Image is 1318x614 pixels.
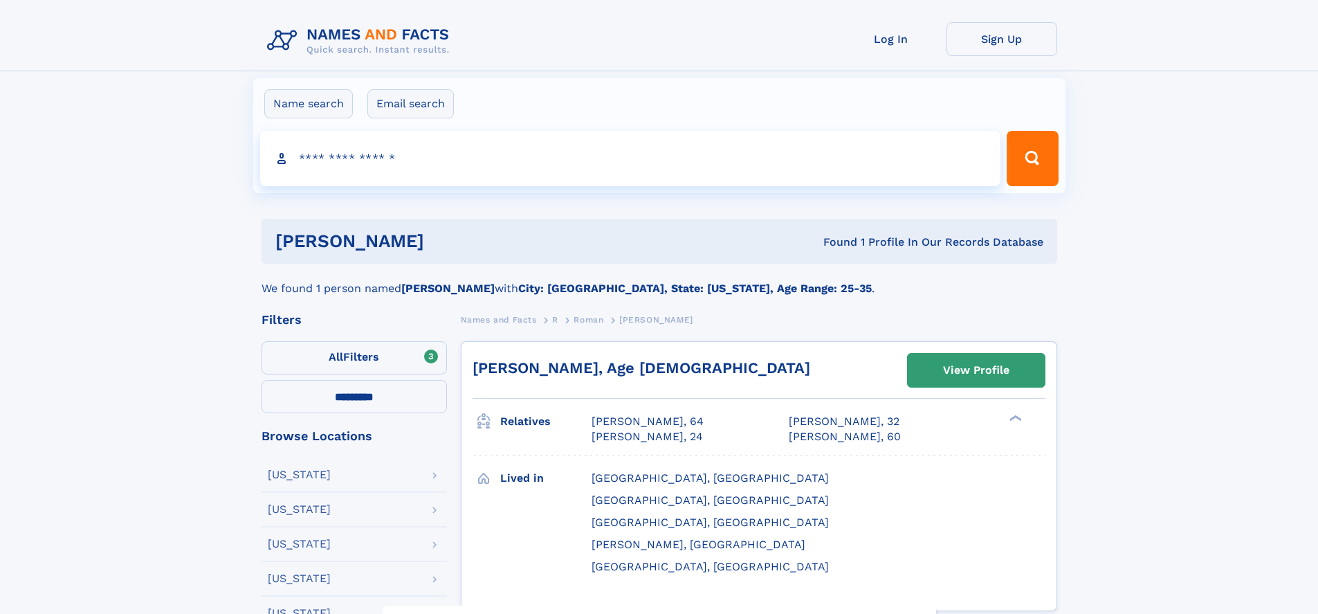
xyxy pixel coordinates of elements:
[592,414,704,429] a: [PERSON_NAME], 64
[943,354,1009,386] div: View Profile
[268,539,331,550] div: [US_STATE]
[262,430,447,442] div: Browse Locations
[268,469,331,480] div: [US_STATE]
[623,235,1043,250] div: Found 1 Profile In Our Records Database
[619,315,693,325] span: [PERSON_NAME]
[592,471,829,485] span: [GEOGRAPHIC_DATA], [GEOGRAPHIC_DATA]
[500,467,592,490] h3: Lived in
[518,282,872,295] b: City: [GEOGRAPHIC_DATA], State: [US_STATE], Age Range: 25-35
[367,89,454,118] label: Email search
[473,359,810,377] a: [PERSON_NAME], Age [DEMOGRAPHIC_DATA]
[262,22,461,60] img: Logo Names and Facts
[592,429,703,444] a: [PERSON_NAME], 24
[789,429,901,444] a: [PERSON_NAME], 60
[268,573,331,584] div: [US_STATE]
[1007,131,1058,186] button: Search Button
[260,131,1001,186] input: search input
[836,22,946,56] a: Log In
[946,22,1057,56] a: Sign Up
[262,314,447,326] div: Filters
[275,233,624,250] h1: [PERSON_NAME]
[1006,414,1023,423] div: ❯
[264,89,353,118] label: Name search
[461,311,537,328] a: Names and Facts
[592,538,805,551] span: [PERSON_NAME], [GEOGRAPHIC_DATA]
[552,311,558,328] a: R
[500,410,592,433] h3: Relatives
[592,494,829,507] span: [GEOGRAPHIC_DATA], [GEOGRAPHIC_DATA]
[908,354,1045,387] a: View Profile
[268,504,331,515] div: [US_STATE]
[552,315,558,325] span: R
[329,350,343,363] span: All
[789,414,899,429] a: [PERSON_NAME], 32
[574,315,603,325] span: Roman
[592,560,829,573] span: [GEOGRAPHIC_DATA], [GEOGRAPHIC_DATA]
[262,341,447,374] label: Filters
[592,516,829,529] span: [GEOGRAPHIC_DATA], [GEOGRAPHIC_DATA]
[262,264,1057,297] div: We found 1 person named with .
[574,311,603,328] a: Roman
[401,282,495,295] b: [PERSON_NAME]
